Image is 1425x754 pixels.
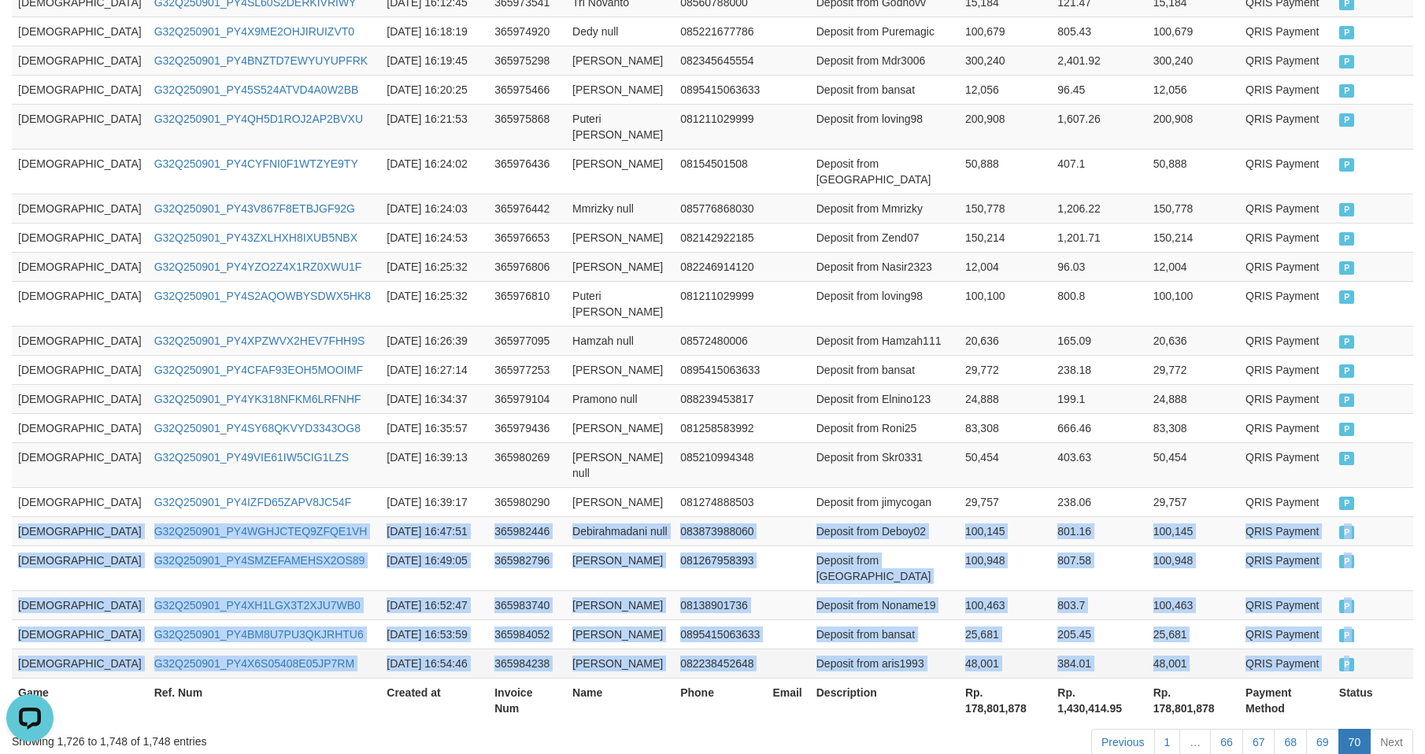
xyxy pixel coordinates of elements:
th: Status [1333,678,1413,723]
td: [PERSON_NAME] [566,149,674,194]
td: 082345645554 [674,46,766,75]
td: QRIS Payment [1239,149,1333,194]
td: 96.45 [1051,75,1146,104]
td: [DATE] 16:39:13 [380,442,488,487]
td: Deposit from bansat [810,75,959,104]
td: 365984052 [488,619,566,649]
td: 20,636 [1147,326,1239,355]
td: 238.06 [1051,487,1146,516]
td: QRIS Payment [1239,413,1333,442]
td: 300,240 [959,46,1051,75]
span: PAID [1339,497,1355,510]
th: Ref. Num [148,678,381,723]
button: Open LiveChat chat widget [6,6,54,54]
td: 365977095 [488,326,566,355]
td: Deposit from aris1993 [810,649,959,678]
td: 805.43 [1051,17,1146,46]
td: QRIS Payment [1239,649,1333,678]
td: 365976806 [488,252,566,281]
td: Deposit from Noname19 [810,590,959,619]
td: [DEMOGRAPHIC_DATA] [12,590,148,619]
td: 082142922185 [674,223,766,252]
div: Showing 1,726 to 1,748 of 1,748 entries [12,727,582,749]
td: 100,145 [1147,516,1239,545]
td: [DATE] 16:26:39 [380,326,488,355]
td: 29,757 [959,487,1051,516]
td: [DATE] 16:49:05 [380,545,488,590]
td: [DATE] 16:39:17 [380,487,488,516]
a: G32Q250901_PY4SY68QKVYD3343OG8 [154,422,361,434]
td: 08572480006 [674,326,766,355]
td: QRIS Payment [1239,46,1333,75]
a: G32Q250901_PY49VIE61IW5CIG1LZS [154,451,349,464]
td: QRIS Payment [1239,104,1333,149]
td: QRIS Payment [1239,223,1333,252]
a: G32Q250901_PY4WGHJCTEQ9ZFQE1VH [154,525,368,538]
td: 081211029999 [674,104,766,149]
td: 29,757 [1147,487,1239,516]
td: 081211029999 [674,281,766,326]
a: G32Q250901_PY4BM8U7PU3QKJRHTU6 [154,628,364,641]
span: PAID [1339,84,1355,98]
td: 08138901736 [674,590,766,619]
td: 200,908 [1147,104,1239,149]
td: Deposit from Mdr3006 [810,46,959,75]
td: QRIS Payment [1239,619,1333,649]
td: 150,214 [1147,223,1239,252]
td: Deposit from jimycogan [810,487,959,516]
td: [PERSON_NAME] null [566,442,674,487]
td: Deposit from Mmrizky [810,194,959,223]
td: 081267958393 [674,545,766,590]
td: QRIS Payment [1239,281,1333,326]
td: 200,908 [959,104,1051,149]
td: [DEMOGRAPHIC_DATA] [12,326,148,355]
td: [DEMOGRAPHIC_DATA] [12,194,148,223]
td: 100,463 [959,590,1051,619]
td: QRIS Payment [1239,194,1333,223]
td: [DATE] 16:21:53 [380,104,488,149]
span: PAID [1339,423,1355,436]
td: 403.63 [1051,442,1146,487]
td: Deposit from Elnino123 [810,384,959,413]
td: Mmrizky null [566,194,674,223]
td: [DATE] 16:25:32 [380,281,488,326]
td: 082238452648 [674,649,766,678]
td: [PERSON_NAME] [566,46,674,75]
td: 365974920 [488,17,566,46]
td: [DEMOGRAPHIC_DATA] [12,252,148,281]
td: QRIS Payment [1239,17,1333,46]
th: Phone [674,678,766,723]
td: 25,681 [1147,619,1239,649]
a: G32Q250901_PY4BNZTD7EWYUYUPFRK [154,54,368,67]
a: G32Q250901_PY4IZFD65ZAPV8JC54F [154,496,352,508]
td: 085776868030 [674,194,766,223]
td: 150,214 [959,223,1051,252]
td: 100,948 [959,545,1051,590]
td: [DEMOGRAPHIC_DATA] [12,384,148,413]
th: Email [766,678,809,723]
td: QRIS Payment [1239,326,1333,355]
td: [DEMOGRAPHIC_DATA] [12,649,148,678]
td: 365984238 [488,649,566,678]
td: 365982446 [488,516,566,545]
td: Pramono null [566,384,674,413]
td: 365979436 [488,413,566,442]
a: G32Q250901_PY4XPZWVX2HEV7FHH9S [154,334,365,347]
td: Deposit from Puremagic [810,17,959,46]
td: 800.8 [1051,281,1146,326]
td: QRIS Payment [1239,252,1333,281]
td: 088239453817 [674,384,766,413]
td: 100,100 [959,281,1051,326]
td: 807.58 [1051,545,1146,590]
td: 20,636 [959,326,1051,355]
td: QRIS Payment [1239,545,1333,590]
td: 085210994348 [674,442,766,487]
a: G32Q250901_PY4YZO2Z4X1RZ0XWU1F [154,261,362,273]
td: [DATE] 16:27:14 [380,355,488,384]
td: Deposit from Zend07 [810,223,959,252]
td: 100,679 [959,17,1051,46]
td: 085221677786 [674,17,766,46]
td: 50,454 [1147,442,1239,487]
td: 083873988060 [674,516,766,545]
td: [PERSON_NAME] [566,649,674,678]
